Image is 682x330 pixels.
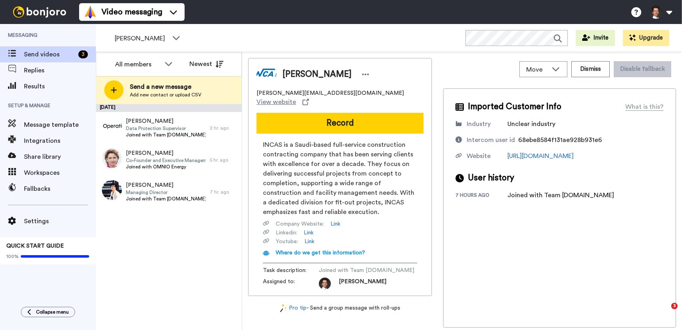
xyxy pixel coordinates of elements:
[126,189,206,196] span: Managing Director
[256,113,424,134] button: Record
[571,61,610,77] button: Dismiss
[102,116,122,136] img: ee91ef4e-853d-482c-9aca-87328c76f921.png
[623,30,669,46] button: Upgrade
[280,304,287,312] img: magic-wand.svg
[614,61,671,77] button: Disable fallback
[24,82,96,91] span: Results
[21,307,75,317] button: Collapse menu
[78,50,88,58] div: 3
[507,121,555,127] span: Unclear industry
[319,266,414,274] span: Joined with Team [DOMAIN_NAME]
[256,97,309,107] a: View website
[276,220,324,228] span: Company Website :
[507,153,574,159] a: [URL][DOMAIN_NAME]
[655,303,674,322] iframe: Intercom live chat
[526,65,548,74] span: Move
[126,181,206,189] span: [PERSON_NAME]
[210,125,238,131] div: 2 hr. ago
[467,151,491,161] div: Website
[263,266,319,274] span: Task description :
[339,278,386,290] span: [PERSON_NAME]
[115,34,168,43] span: [PERSON_NAME]
[256,64,276,84] img: Image of Akarsh Raj
[24,184,96,194] span: Fallbacks
[126,132,206,138] span: Joined with Team [DOMAIN_NAME]
[183,56,229,72] button: Newest
[24,66,96,75] span: Replies
[256,89,404,97] span: [PERSON_NAME][EMAIL_ADDRESS][DOMAIN_NAME]
[24,120,96,130] span: Message template
[210,189,238,195] div: 7 hr. ago
[282,68,352,80] span: [PERSON_NAME]
[319,278,331,290] img: photo.jpg
[671,303,678,309] span: 3
[126,157,206,164] span: Co-Founder and Executive Management
[280,304,306,312] a: Pro tip
[36,309,69,315] span: Collapse menu
[467,135,515,145] div: Intercom user id
[576,30,615,46] button: Invite
[263,278,319,290] span: Assigned to:
[84,6,97,18] img: vm-color.svg
[96,104,242,112] div: [DATE]
[276,229,297,237] span: Linkedin :
[24,152,96,162] span: Share library
[130,92,201,98] span: Add new contact or upload CSV
[130,82,201,92] span: Send a new message
[24,216,96,226] span: Settings
[304,238,314,246] a: Link
[276,238,298,246] span: Youtube :
[6,243,64,249] span: QUICK START GUIDE
[126,149,206,157] span: [PERSON_NAME]
[115,60,161,69] div: All members
[263,140,417,217] span: INCAS is a Saudi-based full-service construction contracting company that has been serving client...
[24,136,96,146] span: Integrations
[24,168,96,178] span: Workspaces
[126,196,206,202] span: Joined with Team [DOMAIN_NAME]
[10,6,70,18] img: bj-logo-header-white.svg
[507,190,614,200] div: Joined with Team [DOMAIN_NAME]
[276,250,365,256] span: Where do we get this information?
[102,148,122,168] img: 02fdf3c7-4fb5-485c-9bab-2a13c20e9b4b.jpg
[625,102,664,112] div: What is this?
[304,229,314,237] a: Link
[468,172,514,184] span: User history
[126,117,206,125] span: [PERSON_NAME]
[210,157,238,163] div: 5 hr. ago
[455,192,507,200] div: 7 hours ago
[330,220,340,228] a: Link
[126,125,206,132] span: Data Protection Supervisor
[6,253,19,260] span: 100%
[248,304,432,312] div: - Send a group message with roll-ups
[126,164,206,170] span: Joined with OMNIO Energy
[102,180,122,200] img: 9887ff6e-8d6b-4e50-aefe-3128785da607.jpg
[101,6,162,18] span: Video messaging
[24,50,75,59] span: Send videos
[256,97,296,107] span: View website
[468,101,561,113] span: Imported Customer Info
[467,119,491,129] div: Industry
[518,137,602,143] span: 68ebe8584f131ae928b931e6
